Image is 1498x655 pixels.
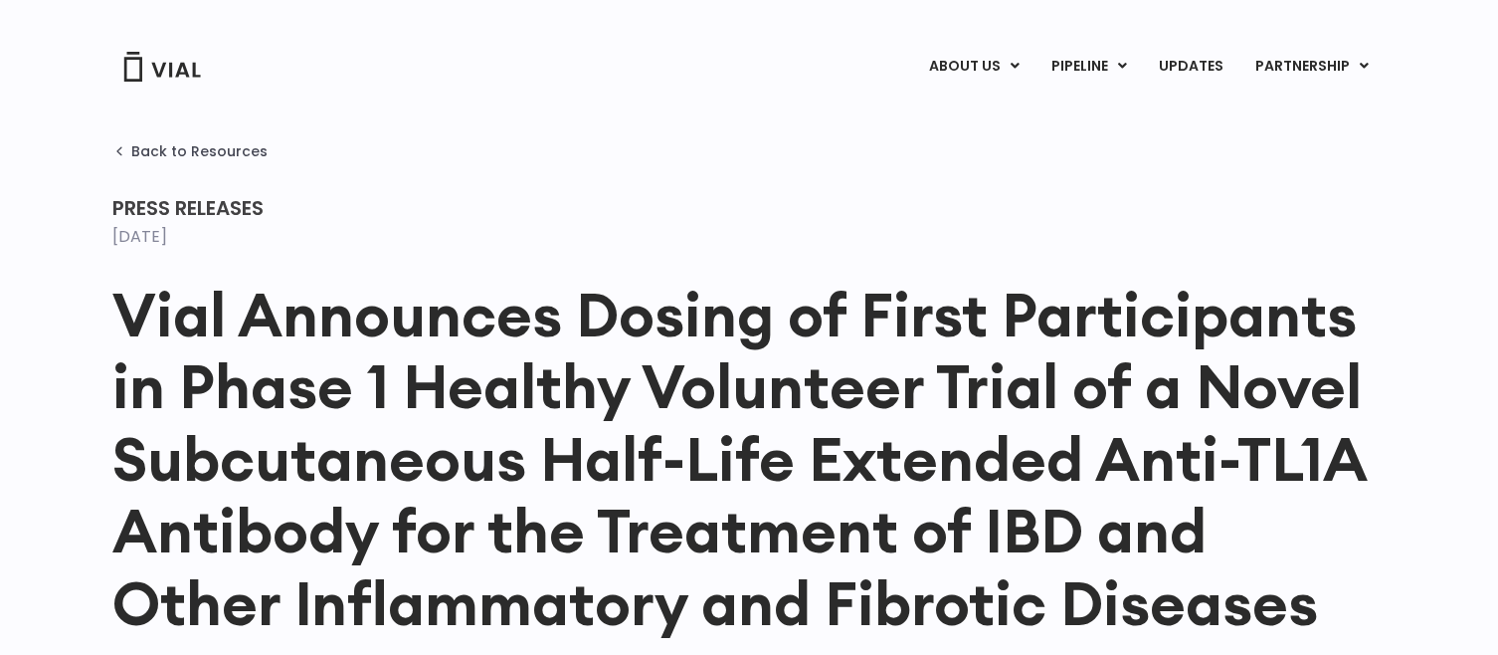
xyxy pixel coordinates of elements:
a: PARTNERSHIPMenu Toggle [1239,50,1385,84]
a: Back to Resources [112,143,268,159]
time: [DATE] [112,225,167,248]
h1: Vial Announces Dosing of First Participants in Phase 1 Healthy Volunteer Trial of a Novel Subcuta... [112,279,1386,639]
a: PIPELINEMenu Toggle [1035,50,1142,84]
a: ABOUT USMenu Toggle [913,50,1034,84]
span: Press Releases [112,194,264,222]
span: Back to Resources [131,143,268,159]
a: UPDATES [1143,50,1238,84]
img: Vial Logo [122,52,202,82]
